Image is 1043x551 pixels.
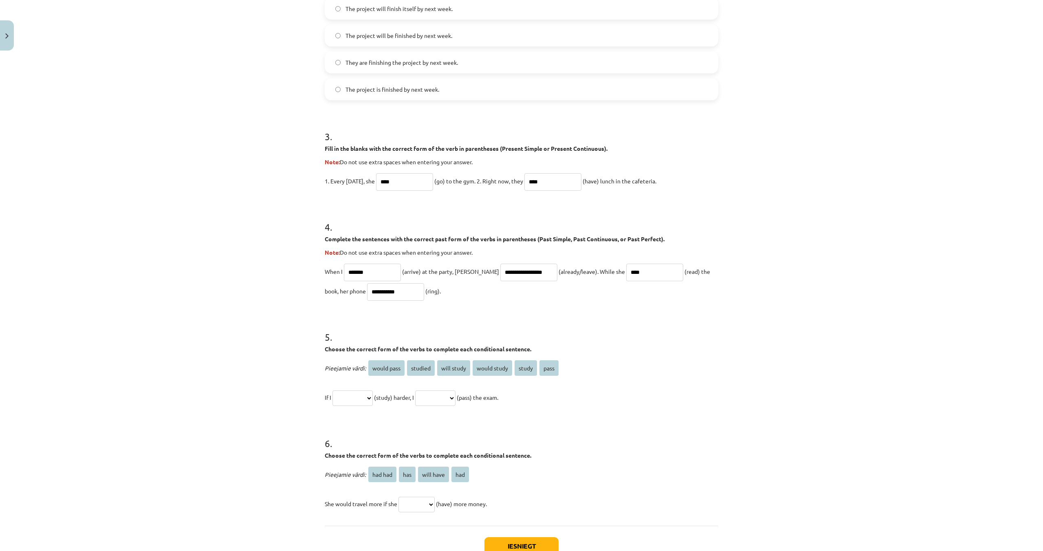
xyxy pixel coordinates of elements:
[436,500,487,507] span: (have) more money.
[325,235,665,242] strong: Complete the sentences with the correct past form of the verbs in parentheses (Past Simple, Past ...
[335,60,341,65] input: They are finishing the project by next week.
[325,117,718,142] h1: 3 .
[374,394,414,401] span: (study) harder, I
[325,177,375,185] span: 1. Every [DATE], she
[325,268,343,275] span: When I
[325,158,340,165] strong: Note:
[325,158,718,166] p: Do not use extra spaces when entering your answer.
[325,249,340,256] strong: Note:
[325,394,331,401] span: If I
[345,58,458,67] span: They are finishing the project by next week.
[402,268,499,275] span: (arrive) at the party, [PERSON_NAME]
[335,33,341,38] input: The project will be finished by next week.
[425,287,441,295] span: (ring).
[325,500,397,507] span: She would travel more if she
[368,467,396,482] span: had had
[325,248,718,257] p: Do not use extra spaces when entering your answer.
[345,31,452,40] span: The project will be finished by next week.
[457,394,498,401] span: (pass) the exam.
[325,452,531,459] strong: Choose the correct form of the verbs to complete each conditional sentence.
[5,33,9,39] img: icon-close-lesson-0947bae3869378f0d4975bcd49f059093ad1ed9edebbc8119c70593378902aed.svg
[451,467,469,482] span: had
[583,177,656,185] span: (have) lunch in the cafeteria.
[325,364,366,372] span: Pieejamie vārdi:
[407,360,435,376] span: studied
[325,145,607,152] strong: Fill in the blanks with the correct form of the verb in parentheses (Present Simple or Present Co...
[515,360,537,376] span: study
[434,177,523,185] span: (go) to the gym. 2. Right now, they
[325,471,366,478] span: Pieejamie vārdi:
[345,85,439,94] span: The project is finished by next week.
[437,360,470,376] span: will study
[325,423,718,449] h1: 6 .
[473,360,512,376] span: would study
[335,87,341,92] input: The project is finished by next week.
[325,345,531,353] strong: Choose the correct form of the verbs to complete each conditional sentence.
[559,268,625,275] span: (already/leave). While she
[399,467,416,482] span: has
[335,6,341,11] input: The project will finish itself by next week.
[325,207,718,232] h1: 4 .
[418,467,449,482] span: will have
[345,4,453,13] span: The project will finish itself by next week.
[368,360,405,376] span: would pass
[325,317,718,342] h1: 5 .
[539,360,559,376] span: pass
